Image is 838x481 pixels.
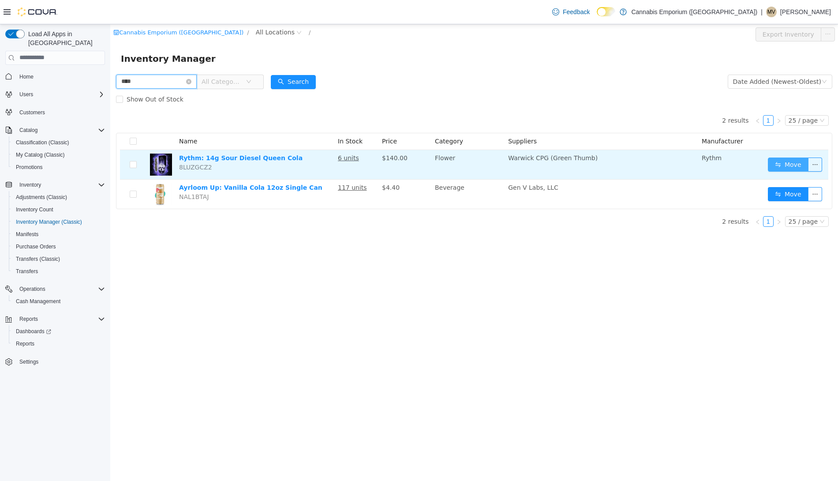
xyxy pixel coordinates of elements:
[272,113,287,120] span: Price
[12,217,105,227] span: Inventory Manager (Classic)
[228,160,257,167] u: 117 units
[16,180,45,190] button: Inventory
[666,94,671,99] i: icon: right
[645,195,650,200] i: icon: left
[16,125,41,135] button: Catalog
[16,284,49,294] button: Operations
[16,139,69,146] span: Classification (Classic)
[16,357,42,367] a: Settings
[698,163,712,177] button: icon: ellipsis
[19,91,33,98] span: Users
[91,53,131,62] span: All Categories
[40,159,62,181] img: Ayrloom Up: Vanilla Cola 12oz Single Can hero shot
[16,268,38,275] span: Transfers
[3,5,133,11] a: icon: shopCannabis Emporium ([GEOGRAPHIC_DATA])
[12,192,105,203] span: Adjustments (Classic)
[9,240,108,253] button: Purchase Orders
[612,91,638,101] li: 2 results
[642,192,653,203] li: Previous Page
[678,192,707,202] div: 25 / page
[16,180,105,190] span: Inventory
[12,254,64,264] a: Transfers (Classic)
[398,130,487,137] span: Warwick CPG (Green Thumb)
[186,6,191,11] i: icon: close-circle
[19,286,45,293] span: Operations
[9,228,108,240] button: Manifests
[398,160,448,167] span: Gen V Labs, LLC
[12,338,38,349] a: Reports
[2,313,108,325] button: Reports
[16,164,43,171] span: Promotions
[325,113,353,120] span: Category
[16,89,105,100] span: Users
[2,179,108,191] button: Inventory
[16,194,67,201] span: Adjustments (Classic)
[272,160,289,167] span: $4.40
[321,155,394,184] td: Beverage
[12,150,68,160] a: My Catalog (Classic)
[645,94,650,99] i: icon: left
[16,298,60,305] span: Cash Management
[591,113,633,120] span: Manufacturer
[9,265,108,278] button: Transfers
[13,71,77,79] span: Show Out of Stock
[658,133,698,147] button: icon: swapMove
[12,338,105,349] span: Reports
[563,8,590,16] span: Feedback
[663,192,674,203] li: Next Page
[146,3,184,13] span: All Locations
[16,284,105,294] span: Operations
[16,71,105,82] span: Home
[2,355,108,368] button: Settings
[16,107,105,118] span: Customers
[9,338,108,350] button: Reports
[19,109,45,116] span: Customers
[5,67,105,391] nav: Complex example
[16,89,37,100] button: Users
[18,8,57,16] img: Cova
[161,51,206,65] button: icon: searchSearch
[12,229,42,240] a: Manifests
[12,241,60,252] a: Purchase Orders
[25,30,105,47] span: Load All Apps in [GEOGRAPHIC_DATA]
[12,241,105,252] span: Purchase Orders
[653,192,663,203] li: 1
[321,126,394,155] td: Flower
[12,229,105,240] span: Manifests
[16,243,56,250] span: Purchase Orders
[16,256,60,263] span: Transfers (Classic)
[12,254,105,264] span: Transfers (Classic)
[549,3,593,21] a: Feedback
[136,55,141,61] i: icon: down
[645,3,711,17] button: Export Inventory
[19,73,34,80] span: Home
[12,162,105,173] span: Promotions
[16,231,38,238] span: Manifests
[780,7,831,17] p: [PERSON_NAME]
[19,127,37,134] span: Catalog
[16,125,105,135] span: Catalog
[12,137,73,148] a: Classification (Classic)
[9,149,108,161] button: My Catalog (Classic)
[272,130,297,137] span: $140.00
[12,266,105,277] span: Transfers
[12,296,64,307] a: Cash Management
[653,91,663,101] a: 1
[16,356,105,367] span: Settings
[16,71,37,82] a: Home
[12,204,105,215] span: Inventory Count
[2,283,108,295] button: Operations
[16,107,49,118] a: Customers
[69,160,212,167] a: Ayrloom Up: Vanilla Cola 12oz Single Can
[69,113,87,120] span: Name
[16,218,82,225] span: Inventory Manager (Classic)
[631,7,757,17] p: Cannabis Emporium ([GEOGRAPHIC_DATA])
[228,113,252,120] span: In Stock
[2,106,108,119] button: Customers
[137,5,138,11] span: /
[3,5,9,11] i: icon: shop
[12,296,105,307] span: Cash Management
[12,326,105,337] span: Dashboards
[623,51,711,64] div: Date Added (Newest-Oldest)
